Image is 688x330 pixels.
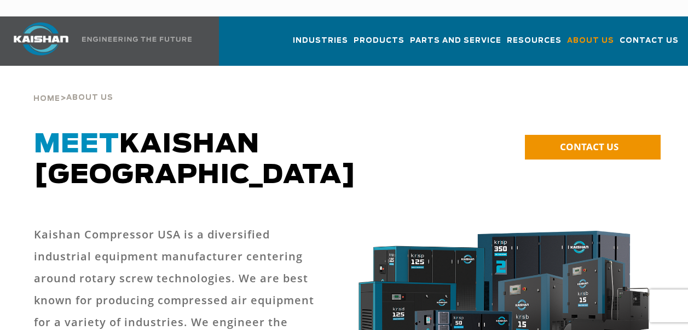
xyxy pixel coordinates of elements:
a: Resources [507,26,562,64]
a: Industries [293,26,348,64]
a: CONTACT US [525,135,661,160]
span: Parts and Service [410,35,501,47]
span: Kaishan [GEOGRAPHIC_DATA] [34,132,356,189]
span: About Us [66,94,113,101]
a: About Us [567,26,614,64]
span: Contact Us [620,35,679,47]
div: > [33,66,113,107]
a: Contact Us [620,26,679,64]
span: About Us [567,35,614,47]
span: Industries [293,35,348,47]
a: Home [33,93,60,103]
a: Products [354,26,404,64]
span: Resources [507,35,562,47]
span: Meet [34,132,119,158]
span: Products [354,35,404,47]
span: Home [33,95,60,103]
a: Parts and Service [410,26,501,64]
img: Engineering the future [82,37,192,42]
span: CONTACT US [560,140,618,153]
